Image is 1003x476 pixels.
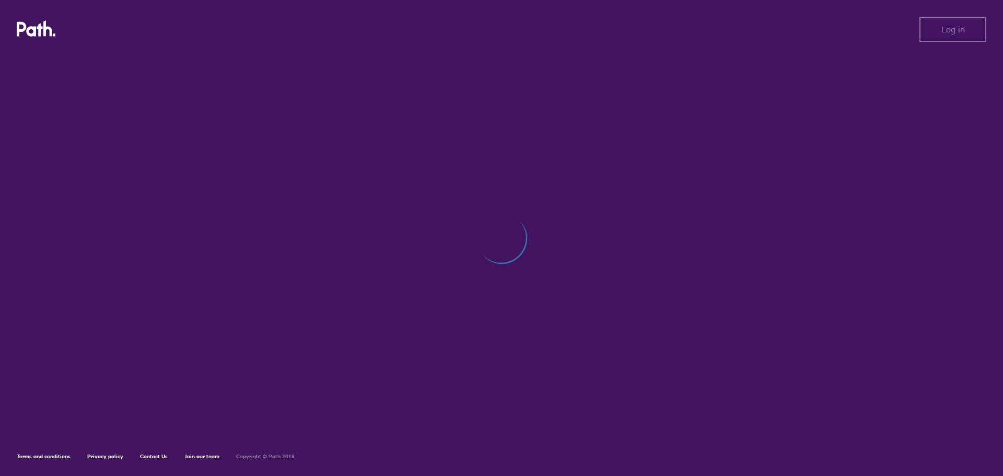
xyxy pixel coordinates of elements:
[236,454,295,460] h6: Copyright © Path 2018
[17,453,71,460] a: Terms and conditions
[941,25,965,34] span: Log in
[919,17,986,42] button: Log in
[140,453,168,460] a: Contact Us
[87,453,123,460] a: Privacy policy
[184,453,219,460] a: Join our team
